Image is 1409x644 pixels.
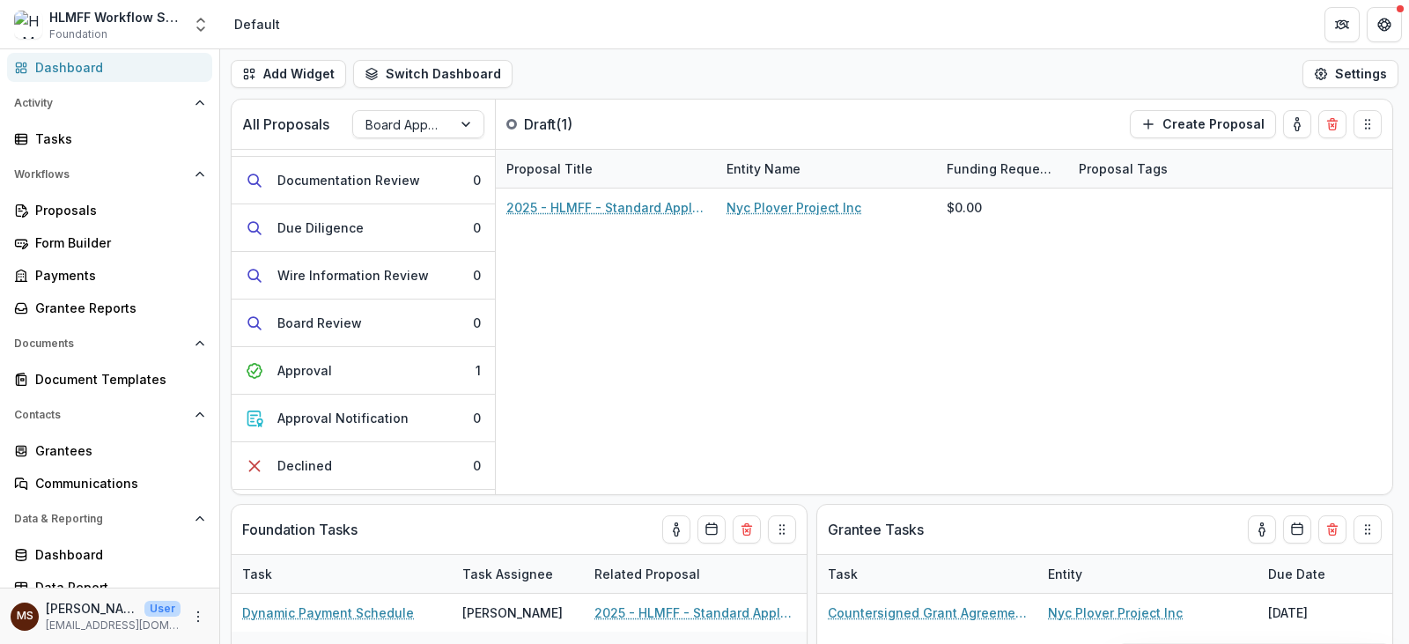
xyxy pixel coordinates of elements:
[35,578,198,596] div: Data Report
[804,555,936,593] div: Due Date
[277,266,429,285] div: Wire Information Review
[496,150,716,188] div: Proposal Title
[227,11,287,37] nav: breadcrumb
[35,474,198,492] div: Communications
[232,565,283,583] div: Task
[733,515,761,544] button: Delete card
[277,218,364,237] div: Due Diligence
[232,395,495,442] button: Approval Notification0
[14,168,188,181] span: Workflows
[1068,150,1288,188] div: Proposal Tags
[473,409,481,427] div: 0
[473,218,481,237] div: 0
[584,555,804,593] div: Related Proposal
[232,157,495,204] button: Documentation Review0
[828,519,924,540] p: Grantee Tasks
[17,611,33,622] div: Maya Scott
[936,150,1068,188] div: Funding Requested
[188,606,209,627] button: More
[947,198,982,217] div: $0.00
[936,159,1068,178] div: Funding Requested
[1318,515,1346,544] button: Delete card
[452,555,584,593] div: Task Assignee
[49,8,181,26] div: HLMFF Workflow Sandbox
[49,26,107,42] span: Foundation
[727,198,861,217] a: Nyc Plover Project Inc
[7,365,212,394] a: Document Templates
[7,293,212,322] a: Grantee Reports
[242,519,358,540] p: Foundation Tasks
[144,601,181,617] p: User
[804,594,936,632] div: --
[277,171,420,189] div: Documentation Review
[232,347,495,395] button: Approval1
[232,442,495,490] button: Declined0
[716,150,936,188] div: Entity Name
[7,505,212,533] button: Open Data & Reporting
[242,114,329,135] p: All Proposals
[277,361,332,380] div: Approval
[1037,555,1258,593] div: Entity
[1258,565,1336,583] div: Due Date
[35,233,198,252] div: Form Builder
[7,53,212,82] a: Dashboard
[1324,7,1360,42] button: Partners
[1248,515,1276,544] button: toggle-assigned-to-me
[35,441,198,460] div: Grantees
[1258,555,1390,593] div: Due Date
[7,124,212,153] a: Tasks
[462,603,563,622] div: [PERSON_NAME]
[7,261,212,290] a: Payments
[1283,515,1311,544] button: Calendar
[473,171,481,189] div: 0
[7,160,212,189] button: Open Workflows
[1354,515,1382,544] button: Drag
[7,89,212,117] button: Open Activity
[1283,110,1311,138] button: toggle-assigned-to-me
[1258,594,1390,632] div: [DATE]
[234,15,280,33] div: Default
[277,456,332,475] div: Declined
[14,11,42,39] img: HLMFF Workflow Sandbox
[662,515,690,544] button: toggle-assigned-to-me
[232,555,452,593] div: Task
[1048,603,1183,622] a: Nyc Plover Project Inc
[14,97,188,109] span: Activity
[496,159,603,178] div: Proposal Title
[7,228,212,257] a: Form Builder
[476,361,481,380] div: 1
[7,573,212,602] a: Data Report
[7,540,212,569] a: Dashboard
[46,618,181,633] p: [EMAIL_ADDRESS][DOMAIN_NAME]
[14,337,188,350] span: Documents
[817,555,1037,593] div: Task
[35,130,198,148] div: Tasks
[232,204,495,252] button: Due Diligence0
[7,401,212,429] button: Open Contacts
[14,409,188,421] span: Contacts
[7,469,212,498] a: Communications
[232,300,495,347] button: Board Review0
[35,58,198,77] div: Dashboard
[1068,159,1178,178] div: Proposal Tags
[1130,110,1276,138] button: Create Proposal
[1037,565,1093,583] div: Entity
[35,266,198,285] div: Payments
[594,603,793,622] a: 2025 - HLMFF - Standard Application
[697,515,726,544] button: Calendar
[473,314,481,332] div: 0
[35,545,198,564] div: Dashboard
[7,196,212,225] a: Proposals
[452,565,564,583] div: Task Assignee
[804,565,882,583] div: Due Date
[584,565,711,583] div: Related Proposal
[188,7,213,42] button: Open entity switcher
[231,60,346,88] button: Add Widget
[1354,110,1382,138] button: Drag
[232,252,495,300] button: Wire Information Review0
